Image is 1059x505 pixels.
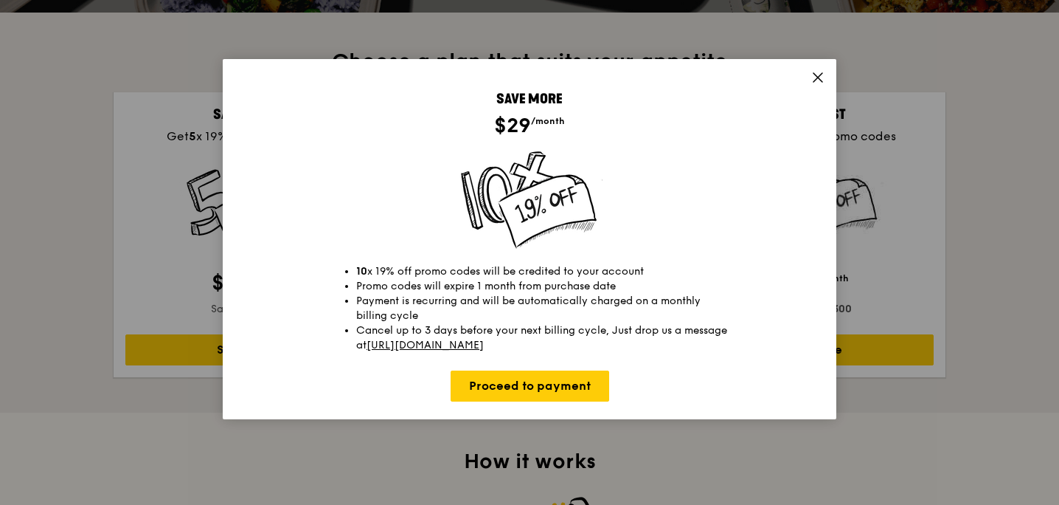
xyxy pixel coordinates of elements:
[494,113,531,138] span: $29
[240,89,819,109] div: Save more
[356,265,367,278] strong: 10
[367,339,484,351] a: [URL][DOMAIN_NAME]
[356,279,732,294] li: Promo codes will expire 1 month from purchase date
[457,151,603,250] img: save-more-plan.9b87339c.png
[356,294,732,323] li: Payment is recurring and will be automatically charged on a monthly billing cycle
[531,116,565,126] span: /month
[451,371,609,402] a: Proceed to payment
[356,264,732,279] li: x 19% off promo codes will be credited to your account
[356,323,732,353] li: Cancel up to 3 days before your next billing cycle, Just drop us a message at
